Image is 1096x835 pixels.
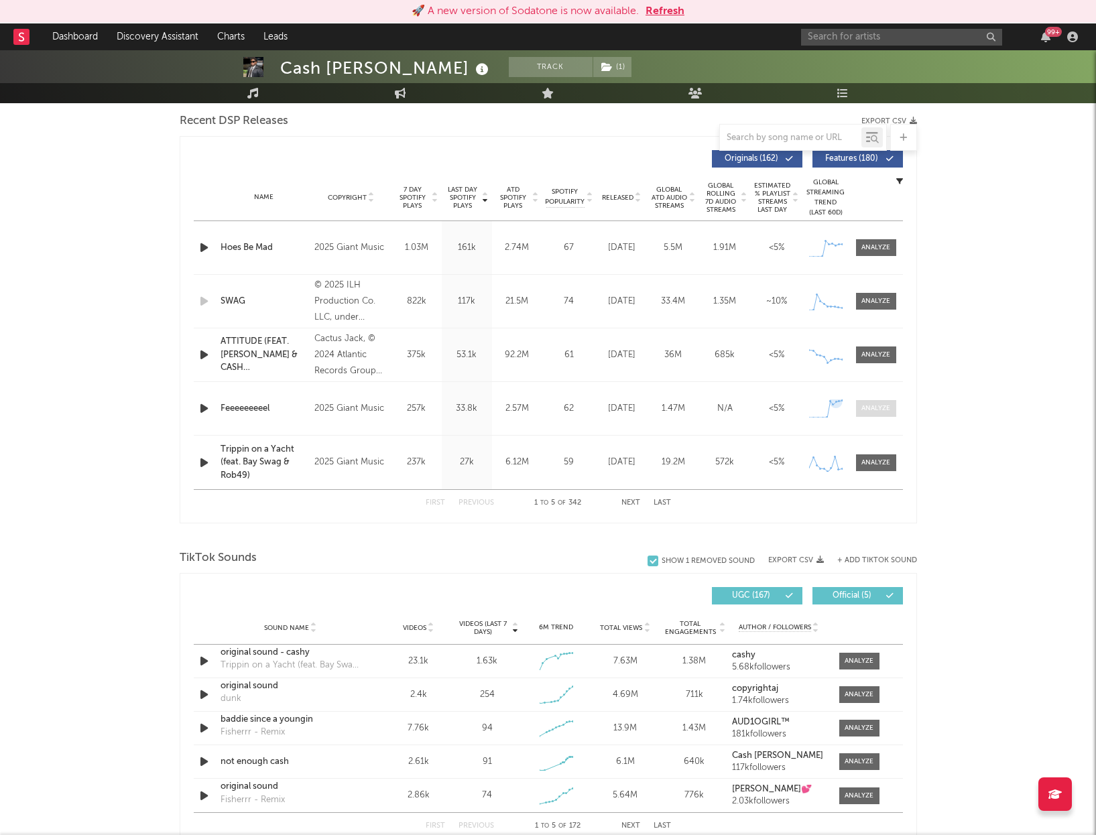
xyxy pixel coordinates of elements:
span: Recent DSP Releases [180,113,288,129]
button: First [426,822,445,830]
a: Trippin on a Yacht (feat. Bay Swag & Rob49) [221,443,308,483]
button: + Add TikTok Sound [837,557,917,564]
div: 🚀 A new version of Sodatone is now available. [412,3,639,19]
div: [DATE] [599,241,644,255]
a: original sound [221,780,361,793]
div: Show 1 Removed Sound [662,557,755,566]
div: 61 [546,348,593,362]
div: N/A [703,402,747,415]
div: Fisherrr - Remix [221,793,285,807]
button: Track [509,57,593,77]
div: 6M Trend [525,623,587,633]
button: (1) [593,57,631,77]
div: 2025 Giant Music [314,401,387,417]
button: Previous [459,499,494,507]
div: <5% [754,241,799,255]
span: Originals ( 162 ) [721,155,782,163]
div: Cash [PERSON_NAME] [280,57,492,79]
span: to [541,823,549,829]
div: [DATE] [599,295,644,308]
div: 99 + [1045,27,1062,37]
span: Last Day Spotify Plays [445,186,481,210]
div: 7.63M [594,655,656,668]
div: 117k [445,295,489,308]
div: Cactus Jack, © 2024 Atlantic Records Group LLC [314,331,387,379]
strong: AUD1OGIRL™ [732,718,790,726]
a: copyrightaj [732,684,825,694]
div: 375k [395,348,438,362]
div: © 2025 ILH Production Co. LLC, under exclusive license to Def Jam Recordings, a division of UMG R... [314,277,387,326]
span: UGC ( 167 ) [721,592,782,600]
div: 5.68k followers [732,663,825,672]
div: 74 [546,295,593,308]
div: 2.4k [387,688,450,702]
div: 685k [703,348,747,362]
strong: cashy [732,651,755,659]
span: Global Rolling 7D Audio Streams [703,182,739,214]
strong: Cash [PERSON_NAME] [732,751,823,760]
strong: copyrightaj [732,684,778,693]
div: 36M [651,348,696,362]
div: Global Streaming Trend (Last 60D) [806,178,846,218]
div: 776k [663,789,725,802]
div: 572k [703,456,747,469]
span: Features ( 180 ) [821,155,883,163]
div: 1 5 172 [521,818,595,834]
a: not enough cash [221,755,361,769]
div: 6.12M [495,456,539,469]
span: Videos [403,624,426,632]
div: ~ 10 % [754,295,799,308]
div: 1.03M [395,241,438,255]
a: SWAG [221,295,308,308]
div: 7.76k [387,722,450,735]
div: 1 5 342 [521,495,595,511]
div: 92.2M [495,348,539,362]
div: 1.74k followers [732,696,825,706]
div: 181k followers [732,730,825,739]
a: Hoes Be Mad [221,241,308,255]
span: of [558,823,566,829]
button: Next [621,499,640,507]
div: dunk [221,692,241,706]
div: 1.63k [477,655,497,668]
div: Trippin on a Yacht (feat. Bay Swag & Rob49) [221,659,361,672]
a: cashy [732,651,825,660]
button: UGC(167) [712,587,802,604]
button: Export CSV [861,117,917,125]
span: TikTok Sounds [180,550,257,566]
a: original sound [221,680,361,693]
a: Charts [208,23,254,50]
div: Fisherrr - Remix [221,726,285,739]
div: 1.47M [651,402,696,415]
div: 19.2M [651,456,696,469]
div: 2.61k [387,755,450,769]
div: 2025 Giant Music [314,240,387,256]
div: 2.86k [387,789,450,802]
div: 640k [663,755,725,769]
button: Last [654,499,671,507]
strong: [PERSON_NAME]💕 [732,785,812,793]
span: Official ( 5 ) [821,592,883,600]
div: 23.1k [387,655,450,668]
div: [DATE] [599,348,644,362]
input: Search for artists [801,29,1002,46]
span: 7 Day Spotify Plays [395,186,430,210]
div: original sound - cashy [221,646,361,659]
a: Dashboard [43,23,107,50]
span: Sound Name [264,624,309,632]
div: 5.5M [651,241,696,255]
div: 94 [482,722,493,735]
span: Author / Followers [739,623,811,632]
div: 33.8k [445,402,489,415]
input: Search by song name or URL [720,133,861,143]
div: 62 [546,402,593,415]
div: 1.35M [703,295,747,308]
div: 91 [483,755,492,769]
div: 21.5M [495,295,539,308]
div: ATTITUDE (FEAT. [PERSON_NAME] & CASH [PERSON_NAME]) [221,335,308,375]
div: 6.1M [594,755,656,769]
